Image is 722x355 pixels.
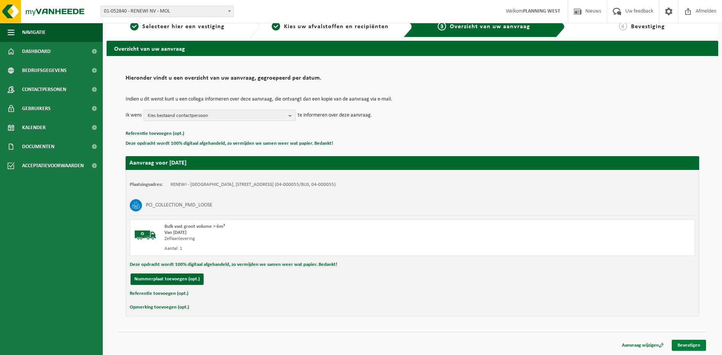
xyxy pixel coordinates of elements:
[616,340,669,351] a: Aanvraag wijzigen
[619,22,627,30] span: 4
[126,97,699,102] p: Indien u dit wenst kunt u een collega informeren over deze aanvraag, die ontvangt dan een kopie v...
[129,160,186,166] strong: Aanvraag voor [DATE]
[131,273,204,285] button: Nummerplaat toevoegen (opt.)
[22,80,66,99] span: Contactpersonen
[134,224,157,246] img: BL-SO-LV.png
[171,182,336,188] td: RENEWI - [GEOGRAPHIC_DATA], [STREET_ADDRESS] (04-000055/BUS, 04-000055)
[672,340,706,351] a: Bevestigen
[438,22,446,30] span: 3
[130,289,188,299] button: Referentie toevoegen (opt.)
[523,8,560,14] strong: PLANNING WEST
[164,246,443,252] div: Aantal: 1
[126,129,184,139] button: Referentie toevoegen (opt.)
[130,22,139,30] span: 1
[100,6,234,17] span: 01-052840 - RENEWI NV - MOL
[22,42,51,61] span: Dashboard
[143,110,296,121] button: Kies bestaand contactpersoon
[631,24,665,30] span: Bevestiging
[164,224,225,229] span: Bulk vast groot volume > 6m³
[450,24,530,30] span: Overzicht van uw aanvraag
[298,110,372,121] p: te informeren over deze aanvraag.
[164,236,443,242] div: Zelfaanlevering
[142,24,225,30] span: Selecteer hier een vestiging
[110,22,244,31] a: 1Selecteer hier een vestiging
[22,156,84,175] span: Acceptatievoorwaarden
[22,23,46,42] span: Navigatie
[101,6,233,17] span: 01-052840 - RENEWI NV - MOL
[126,75,699,85] h2: Hieronder vindt u een overzicht van uw aanvraag, gegroepeerd per datum.
[126,110,142,121] p: Ik wens
[130,302,189,312] button: Opmerking toevoegen (opt.)
[272,22,280,30] span: 2
[22,118,46,137] span: Kalender
[146,199,212,211] h3: PCI_COLLECTION_PMD_LOOSE
[126,139,333,149] button: Deze opdracht wordt 100% digitaal afgehandeld, zo vermijden we samen weer wat papier. Bedankt!
[22,61,67,80] span: Bedrijfsgegevens
[107,41,718,56] h2: Overzicht van uw aanvraag
[22,99,51,118] span: Gebruikers
[148,110,285,122] span: Kies bestaand contactpersoon
[130,182,163,187] strong: Plaatsingsadres:
[22,137,54,156] span: Documenten
[284,24,389,30] span: Kies uw afvalstoffen en recipiënten
[263,22,397,31] a: 2Kies uw afvalstoffen en recipiënten
[164,230,186,235] strong: Van [DATE]
[130,260,337,270] button: Deze opdracht wordt 100% digitaal afgehandeld, zo vermijden we samen weer wat papier. Bedankt!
